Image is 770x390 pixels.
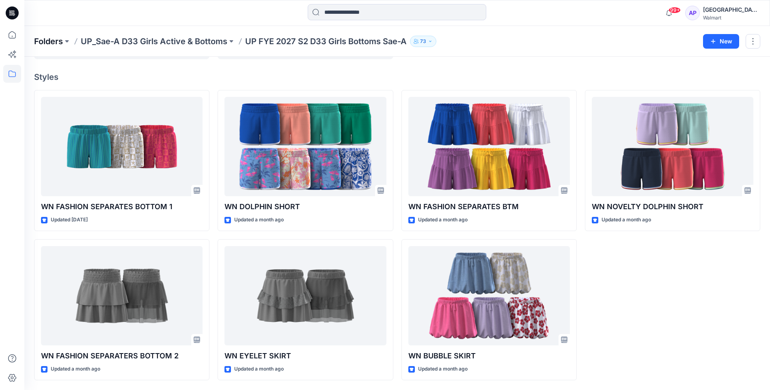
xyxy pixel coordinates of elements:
[410,36,436,47] button: 73
[703,5,760,15] div: [GEOGRAPHIC_DATA]
[34,36,63,47] a: Folders
[51,216,88,224] p: Updated [DATE]
[224,246,386,345] a: WN EYELET SKIRT
[81,36,227,47] a: UP_Sae-A D33 Girls Active & Bottoms
[420,37,426,46] p: 73
[685,6,700,20] div: AP
[408,201,570,212] p: WN FASHION SEPARATES BTM
[224,97,386,196] a: WN DOLPHIN SHORT
[34,72,760,82] h4: Styles
[408,246,570,345] a: WN BUBBLE SKIRT
[418,365,468,373] p: Updated a month ago
[41,201,203,212] p: WN FASHION SEPARATES BOTTOM 1
[669,7,681,13] span: 99+
[408,350,570,362] p: WN BUBBLE SKIRT
[51,365,100,373] p: Updated a month ago
[592,201,753,212] p: WN NOVELTY DOLPHIN SHORT
[602,216,651,224] p: Updated a month ago
[224,201,386,212] p: WN DOLPHIN SHORT
[703,15,760,21] div: Walmart
[418,216,468,224] p: Updated a month ago
[224,350,386,362] p: WN EYELET SKIRT
[703,34,739,49] button: New
[234,365,284,373] p: Updated a month ago
[245,36,407,47] p: UP FYE 2027 S2 D33 Girls Bottoms Sae-A
[41,350,203,362] p: WN FASHION SEPARATERS BOTTOM 2
[41,97,203,196] a: WN FASHION SEPARATES BOTTOM 1
[408,97,570,196] a: WN FASHION SEPARATES BTM
[592,97,753,196] a: WN NOVELTY DOLPHIN SHORT
[234,216,284,224] p: Updated a month ago
[41,246,203,345] a: WN FASHION SEPARATERS BOTTOM 2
